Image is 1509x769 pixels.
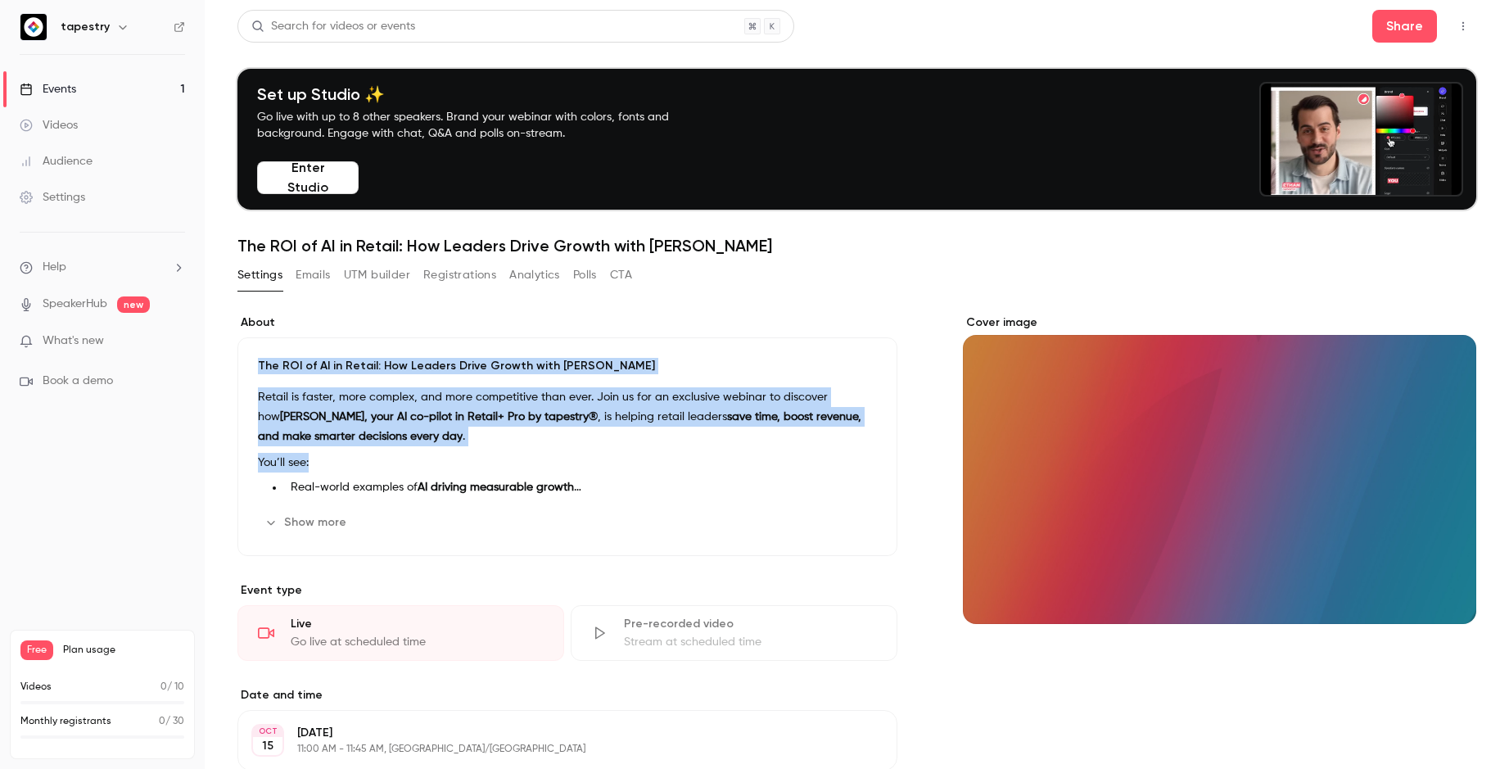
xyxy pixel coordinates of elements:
[237,314,897,331] label: About
[258,453,877,473] p: You’ll see:
[280,411,598,423] strong: [PERSON_NAME], your AI co-pilot in Retail+ Pro by tapestry®
[20,640,53,660] span: Free
[291,634,544,650] div: Go live at scheduled time
[237,687,897,703] label: Date and time
[251,18,415,35] div: Search for videos or events
[159,717,165,726] span: 0
[117,296,150,313] span: new
[63,644,184,657] span: Plan usage
[262,738,273,754] p: 15
[258,509,356,536] button: Show more
[257,109,707,142] p: Go live with up to 8 other speakers. Brand your webinar with colors, fonts and background. Engage...
[43,259,66,276] span: Help
[43,373,113,390] span: Book a demo
[257,161,359,194] button: Enter Studio
[284,479,877,496] li: Real-world examples of
[43,332,104,350] span: What's new
[1372,10,1437,43] button: Share
[257,84,707,104] h4: Set up Studio ✨
[20,259,185,276] li: help-dropdown-opener
[297,725,811,741] p: [DATE]
[20,714,111,729] p: Monthly registrants
[573,262,597,288] button: Polls
[610,262,632,288] button: CTA
[344,262,410,288] button: UTM builder
[237,582,897,599] p: Event type
[20,14,47,40] img: tapestry
[258,358,877,374] p: The ROI of AI in Retail: How Leaders Drive Growth with [PERSON_NAME]
[418,482,581,493] strong: AI driving measurable growth
[20,189,85,206] div: Settings
[160,682,167,692] span: 0
[509,262,560,288] button: Analytics
[291,616,544,632] div: Live
[237,262,282,288] button: Settings
[160,680,184,694] p: / 10
[43,296,107,313] a: SpeakerHub
[165,334,185,349] iframe: Noticeable Trigger
[963,314,1476,624] section: Cover image
[20,153,93,170] div: Audience
[624,616,877,632] div: Pre-recorded video
[237,236,1476,256] h1: The ROI of AI in Retail: How Leaders Drive Growth with [PERSON_NAME]
[423,262,496,288] button: Registrations
[61,19,110,35] h6: tapestry
[20,81,76,97] div: Events
[571,605,897,661] div: Pre-recorded videoStream at scheduled time
[253,726,282,737] div: OCT
[20,680,52,694] p: Videos
[963,314,1476,331] label: Cover image
[624,634,877,650] div: Stream at scheduled time
[20,117,78,133] div: Videos
[258,387,877,446] p: Retail is faster, more complex, and more competitive than ever. Join us for an exclusive webinar ...
[296,262,330,288] button: Emails
[237,605,564,661] div: LiveGo live at scheduled time
[159,714,184,729] p: / 30
[297,743,811,756] p: 11:00 AM - 11:45 AM, [GEOGRAPHIC_DATA]/[GEOGRAPHIC_DATA]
